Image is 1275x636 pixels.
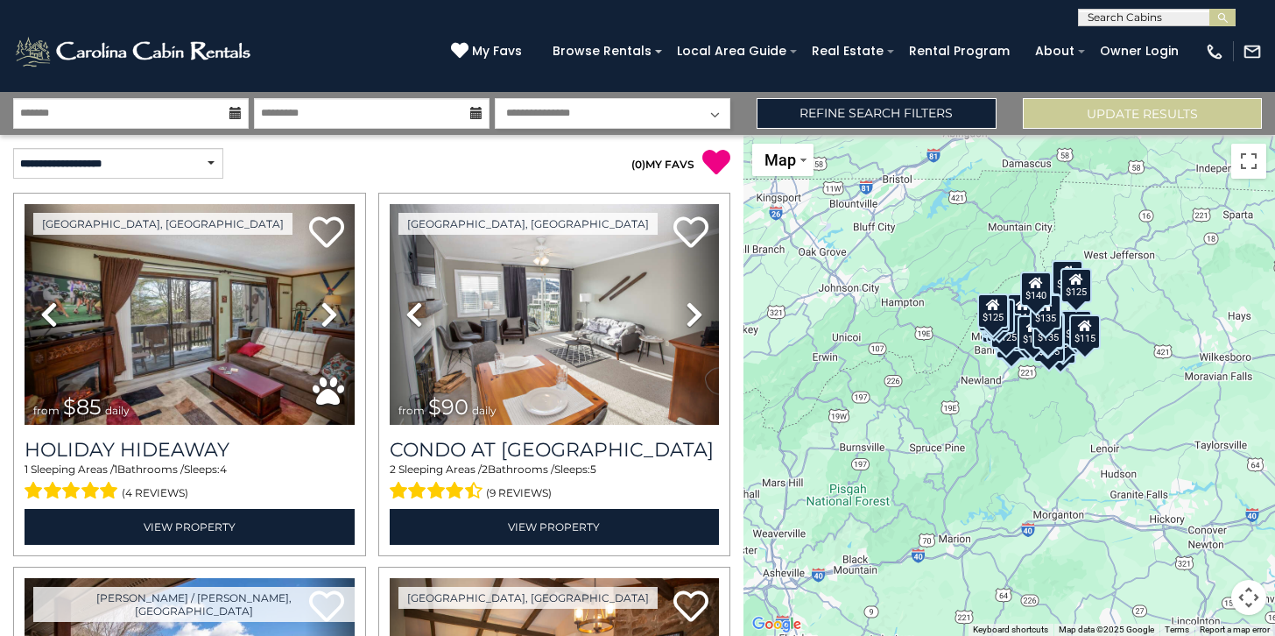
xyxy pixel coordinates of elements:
[1006,293,1038,329] div: $115
[114,463,117,476] span: 1
[544,38,660,65] a: Browse Rentals
[673,215,708,252] a: Add to favorites
[1060,310,1092,345] div: $130
[635,158,642,171] span: 0
[398,587,658,609] a: [GEOGRAPHIC_DATA], [GEOGRAPHIC_DATA]
[631,158,645,171] span: ( )
[482,463,488,476] span: 2
[1018,315,1049,350] div: $125
[1033,328,1065,363] div: $145
[1059,625,1154,634] span: Map data ©2025 Google
[803,38,892,65] a: Real Estate
[1026,38,1083,65] a: About
[1052,260,1083,295] div: $110
[631,158,694,171] a: (0)MY FAVS
[25,438,355,462] a: Holiday Hideaway
[764,151,796,169] span: Map
[390,509,720,545] a: View Property
[1030,294,1061,329] div: $135
[752,144,814,176] button: Change map style
[1023,98,1262,129] button: Update Results
[590,463,596,476] span: 5
[33,213,292,235] a: [GEOGRAPHIC_DATA], [GEOGRAPHIC_DATA]
[900,38,1018,65] a: Rental Program
[25,204,355,425] img: thumbnail_163267576.jpeg
[757,98,996,129] a: Refine Search Filters
[1243,42,1262,61] img: mail-regular-white.png
[25,509,355,545] a: View Property
[428,394,468,420] span: $90
[33,404,60,417] span: from
[63,394,102,420] span: $85
[1165,625,1189,634] a: Terms
[976,293,1008,329] div: $125
[390,438,720,462] h3: Condo at Pinnacle Inn Resort
[668,38,795,65] a: Local Area Guide
[1231,580,1266,615] button: Map camera controls
[973,624,1048,636] button: Keyboard shortcuts
[1069,314,1101,350] div: $115
[398,404,425,417] span: from
[13,34,256,69] img: White-1-2.png
[25,463,28,476] span: 1
[105,404,130,417] span: daily
[472,42,522,60] span: My Favs
[25,462,355,504] div: Sleeping Areas / Bathrooms / Sleeps:
[1205,42,1224,61] img: phone-regular-white.png
[398,213,658,235] a: [GEOGRAPHIC_DATA], [GEOGRAPHIC_DATA]
[390,462,720,504] div: Sleeping Areas / Bathrooms / Sleeps:
[472,404,497,417] span: daily
[1019,272,1051,307] div: $140
[122,482,188,505] span: (4 reviews)
[309,215,344,252] a: Add to favorites
[748,613,806,636] img: Google
[1032,314,1064,349] div: $135
[220,463,227,476] span: 4
[1091,38,1187,65] a: Owner Login
[748,613,806,636] a: Open this area in Google Maps (opens a new window)
[1231,144,1266,179] button: Toggle fullscreen view
[451,42,526,61] a: My Favs
[983,299,1015,334] div: $125
[1200,625,1270,634] a: Report a map error
[33,587,355,622] a: [PERSON_NAME] / [PERSON_NAME], [GEOGRAPHIC_DATA]
[978,297,1010,332] div: $135
[390,204,720,425] img: thumbnail_163280808.jpeg
[1060,268,1091,303] div: $125
[486,482,552,505] span: (9 reviews)
[390,463,396,476] span: 2
[390,438,720,462] a: Condo at [GEOGRAPHIC_DATA]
